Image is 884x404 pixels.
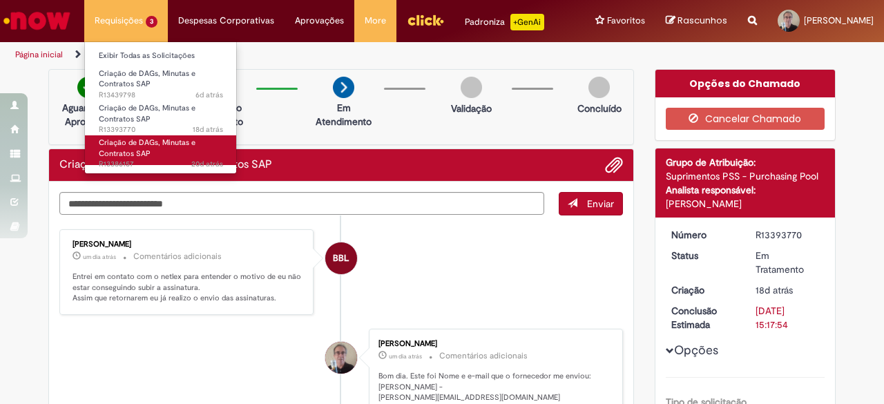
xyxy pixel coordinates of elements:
img: arrow-next.png [333,77,354,98]
dt: Status [661,249,746,262]
time: 11/08/2025 09:02:05 [756,284,793,296]
p: +GenAi [510,14,544,30]
textarea: Digite sua mensagem aqui... [59,192,544,215]
div: [PERSON_NAME] [666,197,825,211]
span: Rascunhos [678,14,727,27]
img: img-circle-grey.png [588,77,610,98]
p: Bom dia. Este foi Nome e e-mail que o fornecedor me enviou: [PERSON_NAME] - [PERSON_NAME][EMAIL_A... [378,371,608,403]
h2: Criação de DAGs, Minutas e Contratos SAP Histórico de tíquete [59,159,272,171]
ul: Trilhas de página [10,42,579,68]
div: Opções do Chamado [655,70,836,97]
span: Enviar [587,198,614,210]
span: R13439798 [99,90,223,101]
time: 27/08/2025 11:09:44 [83,253,116,261]
time: 27/08/2025 10:33:04 [389,352,422,360]
p: Em Atendimento [310,101,377,128]
a: Exibir Todas as Solicitações [85,48,237,64]
div: Breno Betarelli Lopes [325,242,357,274]
span: BBL [333,242,349,275]
a: Aberto R13439798 : Criação de DAGs, Minutas e Contratos SAP [85,66,237,96]
dt: Criação [661,283,746,297]
img: click_logo_yellow_360x200.png [407,10,444,30]
span: 18d atrás [756,284,793,296]
span: 18d atrás [193,124,223,135]
dt: Número [661,228,746,242]
div: Grupo de Atribuição: [666,155,825,169]
div: 11/08/2025 09:02:05 [756,283,820,297]
span: Criação de DAGs, Minutas e Contratos SAP [99,68,195,90]
span: 3 [146,16,157,28]
small: Comentários adicionais [133,251,222,262]
span: Aprovações [295,14,344,28]
a: Aberto R13386157 : Criação de DAGs, Minutas e Contratos SAP [85,135,237,165]
img: ServiceNow [1,7,73,35]
div: Analista responsável: [666,183,825,197]
span: R13393770 [99,124,223,135]
time: 08/08/2025 19:01:41 [191,159,223,169]
span: Criação de DAGs, Minutas e Contratos SAP [99,137,195,159]
button: Enviar [559,192,623,215]
p: Concluído [577,102,622,115]
div: Padroniza [465,14,544,30]
a: Aberto R13393770 : Criação de DAGs, Minutas e Contratos SAP [85,101,237,131]
div: Jorge Ricardo de Abreu [325,342,357,374]
span: 6d atrás [195,90,223,100]
dt: Conclusão Estimada [661,304,746,331]
span: 20d atrás [191,159,223,169]
span: um dia atrás [389,352,422,360]
span: um dia atrás [83,253,116,261]
div: [DATE] 15:17:54 [756,304,820,331]
button: Cancelar Chamado [666,108,825,130]
span: More [365,14,386,28]
span: Favoritos [607,14,645,28]
time: 22/08/2025 12:52:17 [195,90,223,100]
a: Página inicial [15,49,63,60]
span: [PERSON_NAME] [804,15,874,26]
span: R13386157 [99,159,223,170]
div: [PERSON_NAME] [378,340,608,348]
ul: Requisições [84,41,237,174]
p: Aguardando Aprovação [55,101,122,128]
span: Despesas Corporativas [178,14,274,28]
span: Criação de DAGs, Minutas e Contratos SAP [99,103,195,124]
span: Requisições [95,14,143,28]
a: Rascunhos [666,15,727,28]
div: Em Tratamento [756,249,820,276]
small: Comentários adicionais [439,350,528,362]
p: Validação [451,102,492,115]
button: Adicionar anexos [605,156,623,174]
div: Suprimentos PSS - Purchasing Pool [666,169,825,183]
img: img-circle-grey.png [461,77,482,98]
img: check-circle-green.png [77,77,99,98]
p: Entrei em contato com o netlex para entender o motivo de eu não estar conseguindo subir a assinat... [73,271,302,304]
div: R13393770 [756,228,820,242]
div: [PERSON_NAME] [73,240,302,249]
